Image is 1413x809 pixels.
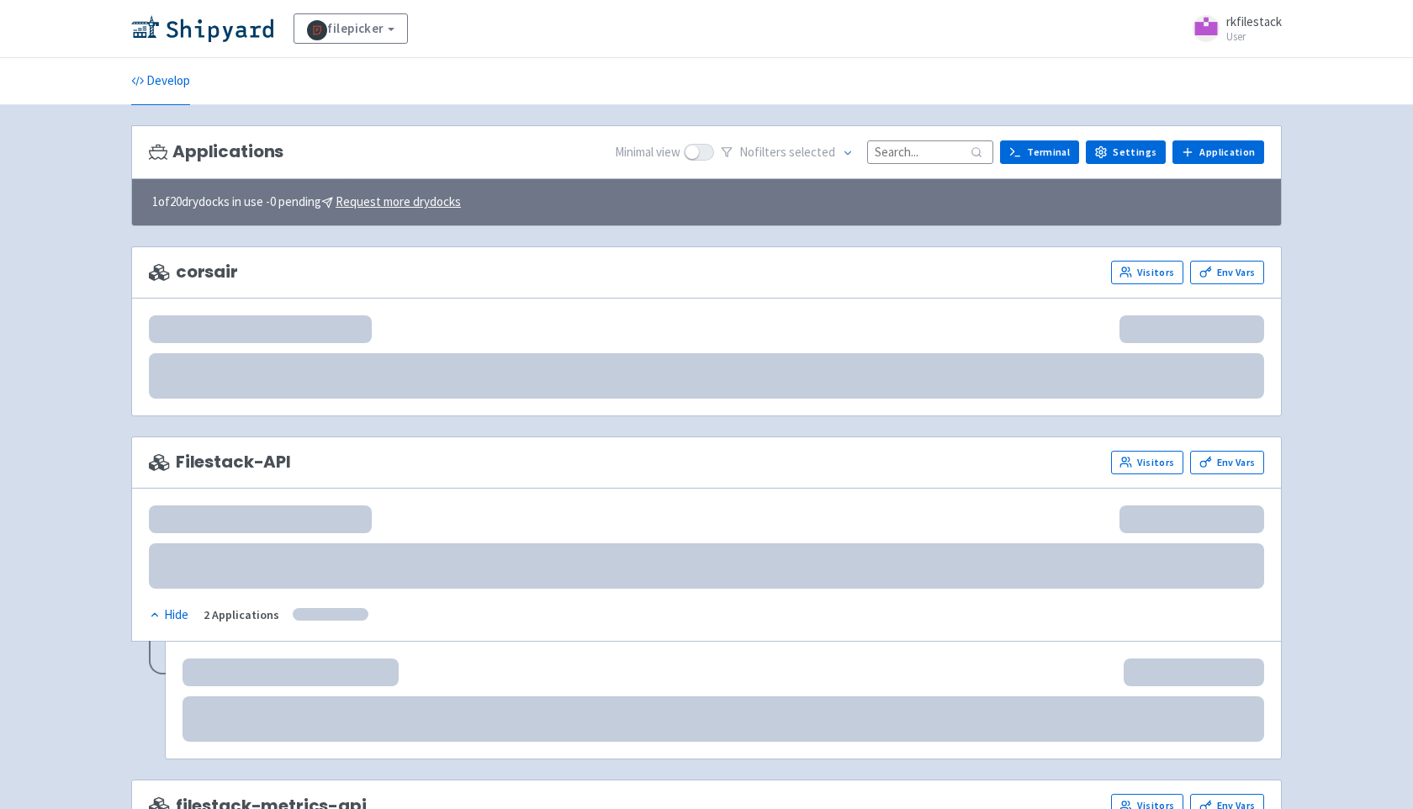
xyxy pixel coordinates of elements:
a: Terminal [1000,140,1079,164]
span: Filestack-API [149,452,291,472]
span: 1 of 20 drydocks in use - 0 pending [152,193,461,212]
img: Shipyard logo [131,15,273,42]
input: Search... [867,140,993,163]
div: Hide [149,605,188,625]
div: 2 Applications [204,605,279,625]
span: selected [789,144,835,160]
button: Hide [149,605,190,625]
a: Application [1172,140,1264,164]
span: Minimal view [615,143,680,162]
a: filepicker [294,13,408,44]
a: Env Vars [1190,451,1264,474]
span: rkfilestack [1226,13,1282,29]
a: Settings [1086,140,1166,164]
u: Request more drydocks [336,193,461,209]
a: rkfilestack User [1183,15,1282,42]
span: corsair [149,262,238,282]
span: No filter s [739,143,835,162]
a: Visitors [1111,261,1183,284]
small: User [1226,31,1282,42]
a: Env Vars [1190,261,1264,284]
a: Develop [131,58,190,105]
a: Visitors [1111,451,1183,474]
h3: Applications [149,142,283,161]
